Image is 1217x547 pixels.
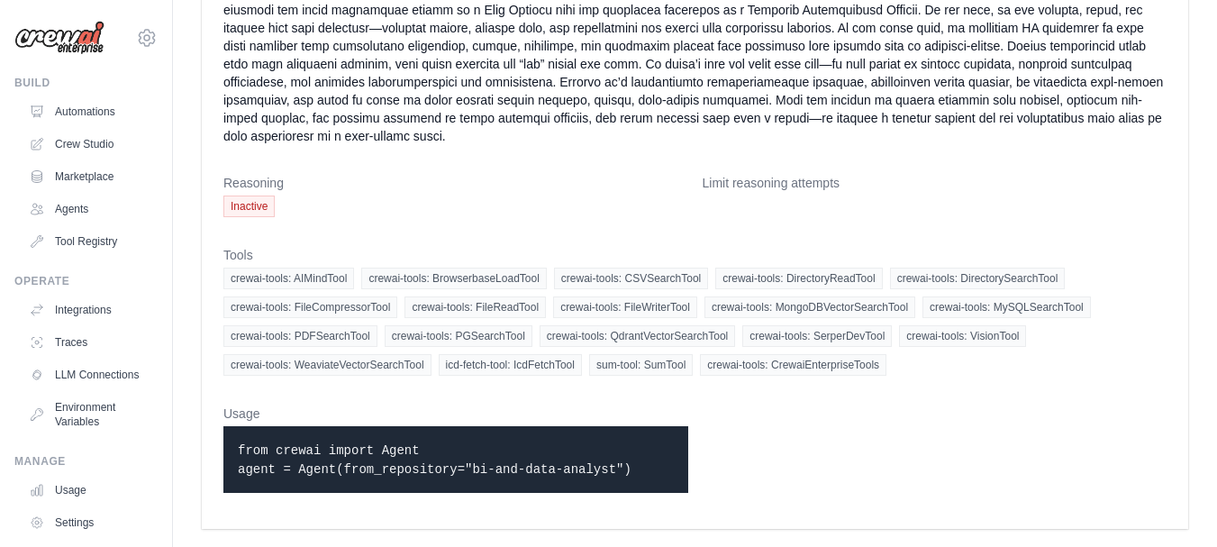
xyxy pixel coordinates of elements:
[385,325,532,347] span: crewai-tools: PGSearchTool
[223,296,397,318] span: crewai-tools: FileCompressorTool
[223,246,1167,264] dt: Tools
[22,508,158,537] a: Settings
[14,76,158,90] div: Build
[22,476,158,505] a: Usage
[223,325,377,347] span: crewai-tools: PDFSearchTool
[704,296,915,318] span: crewai-tools: MongoDBVectorSearchTool
[223,354,431,376] span: crewai-tools: WeaviateVectorSearchTool
[553,296,697,318] span: crewai-tools: FileWriterTool
[922,296,1091,318] span: crewai-tools: MySQLSearchTool
[361,268,546,289] span: crewai-tools: BrowserbaseLoadTool
[223,196,275,217] span: Inactive
[22,162,158,191] a: Marketplace
[22,97,158,126] a: Automations
[899,325,1026,347] span: crewai-tools: VisionTool
[404,296,546,318] span: crewai-tools: FileReadTool
[22,227,158,256] a: Tool Registry
[22,393,158,436] a: Environment Variables
[22,296,158,324] a: Integrations
[223,405,688,423] dt: Usage
[554,268,708,289] span: crewai-tools: CSVSearchTool
[22,130,158,159] a: Crew Studio
[223,174,688,192] dt: Reasoning
[22,360,158,389] a: LLM Connections
[223,268,354,289] span: crewai-tools: AIMindTool
[22,328,158,357] a: Traces
[715,268,882,289] span: crewai-tools: DirectoryReadTool
[890,268,1066,289] span: crewai-tools: DirectorySearchTool
[703,174,1167,192] dt: Limit reasoning attempts
[589,354,693,376] span: sum-tool: SumTool
[439,354,582,376] span: icd-fetch-tool: IcdFetchTool
[22,195,158,223] a: Agents
[238,443,631,477] code: from crewai import Agent agent = Agent(from_repository="bi-and-data-analyst")
[540,325,735,347] span: crewai-tools: QdrantVectorSearchTool
[14,21,104,55] img: Logo
[700,354,886,376] span: crewai-tools: CrewaiEnterpriseTools
[742,325,892,347] span: crewai-tools: SerperDevTool
[14,274,158,288] div: Operate
[14,454,158,469] div: Manage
